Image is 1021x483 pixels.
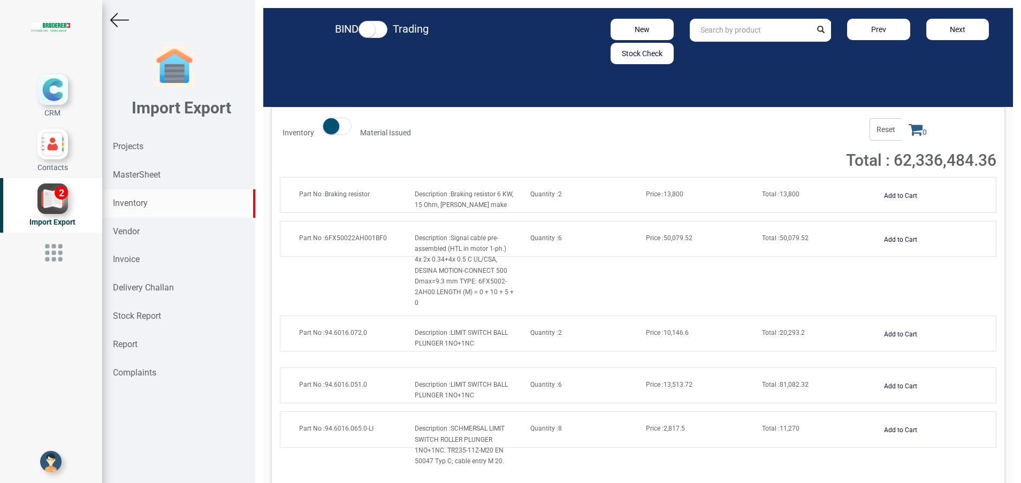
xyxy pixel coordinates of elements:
[870,118,902,141] span: Reset
[299,234,387,242] span: 6FX50022AH001BF0
[762,329,805,336] span: 20,293.2
[902,118,934,141] span: 0
[415,234,514,306] span: Signal cable pre-assembled (HTL in motor 1-ph.) 4x 2x 0.34+4x 0.5 C UL/CSA, DESINA MOTION-CONNECT...
[878,379,924,394] button: Add to Cart
[646,329,689,336] span: 10,146.6
[299,190,370,198] span: Braking resistor
[530,381,558,388] strong: Quantity :
[153,45,196,88] img: garage-closed.png
[762,381,809,388] span: 81,082.32
[646,381,664,388] strong: Price :
[44,109,60,117] span: CRM
[55,186,68,200] div: 2
[113,198,148,208] strong: Inventory
[530,329,558,336] strong: Quantity :
[360,128,411,137] strong: Material Issued
[878,423,924,438] button: Add to Cart
[299,329,325,336] strong: Part No :
[878,327,924,342] button: Add to Cart
[415,190,513,209] span: Braking resistor 6 KW, 15 Ohm, [PERSON_NAME] make
[415,190,451,198] strong: Description :
[646,234,664,242] strong: Price :
[132,98,231,117] b: Import Export
[762,234,809,242] span: 50,079.52
[762,234,780,242] strong: Total :
[646,234,692,242] span: 50,079.52
[113,226,140,236] strong: Vendor
[690,19,812,42] input: Search by product
[530,190,562,198] span: 2
[299,381,367,388] span: 94.6016.051.0
[646,381,692,388] span: 13,513.72
[299,190,325,198] strong: Part No :
[299,234,325,242] strong: Part No :
[415,381,508,399] span: LIMIT SWITCH BALL PLUNGER 1NO+1NC
[113,282,174,293] strong: Delivery Challan
[847,19,910,40] button: Prev
[415,425,451,432] strong: Description :
[299,381,325,388] strong: Part No :
[878,188,924,204] button: Add to Cart
[415,234,451,242] strong: Description :
[530,190,558,198] strong: Quantity :
[393,22,429,35] strong: Trading
[415,381,451,388] strong: Description :
[113,339,138,349] strong: Report
[530,381,562,388] span: 6
[646,329,664,336] strong: Price :
[299,329,367,336] span: 94.6016.072.0
[646,190,683,198] span: 13,800
[415,329,451,336] strong: Description :
[113,170,161,180] strong: MasterSheet
[646,190,664,198] strong: Price :
[299,425,374,432] span: 94.6016.065.0-LI
[530,234,562,242] span: 6
[29,218,75,226] span: Import Export
[762,190,780,198] strong: Total :
[37,163,68,172] span: Contacts
[530,425,558,432] strong: Quantity :
[771,151,996,169] h2: Total : 62,336,484.36
[762,425,799,432] span: 11,270
[283,128,314,137] strong: Inventory
[646,425,685,432] span: 2,817.5
[762,190,799,198] span: 13,800
[113,141,143,151] strong: Projects
[530,329,562,336] span: 2
[113,254,140,264] strong: Invoice
[113,367,156,378] strong: Complaints
[878,232,924,248] button: Add to Cart
[611,43,673,64] button: Stock Check
[762,381,780,388] strong: Total :
[335,22,359,35] strong: BIND
[415,329,508,347] span: LIMIT SWITCH BALL PLUNGER 1NO+1NC
[415,425,505,464] span: SCHMERSAL LIMIT SWITCH ROLLER PLUNGER 1NO+1NC. TR235-11Z-M20 EN 50047 Typ C; cable entry M 20.
[530,234,558,242] strong: Quantity :
[926,19,989,40] button: Next
[113,311,161,321] strong: Stock Report
[299,425,325,432] strong: Part No :
[762,425,780,432] strong: Total :
[611,19,673,40] button: New
[762,329,780,336] strong: Total :
[646,425,664,432] strong: Price :
[530,425,562,432] span: 8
